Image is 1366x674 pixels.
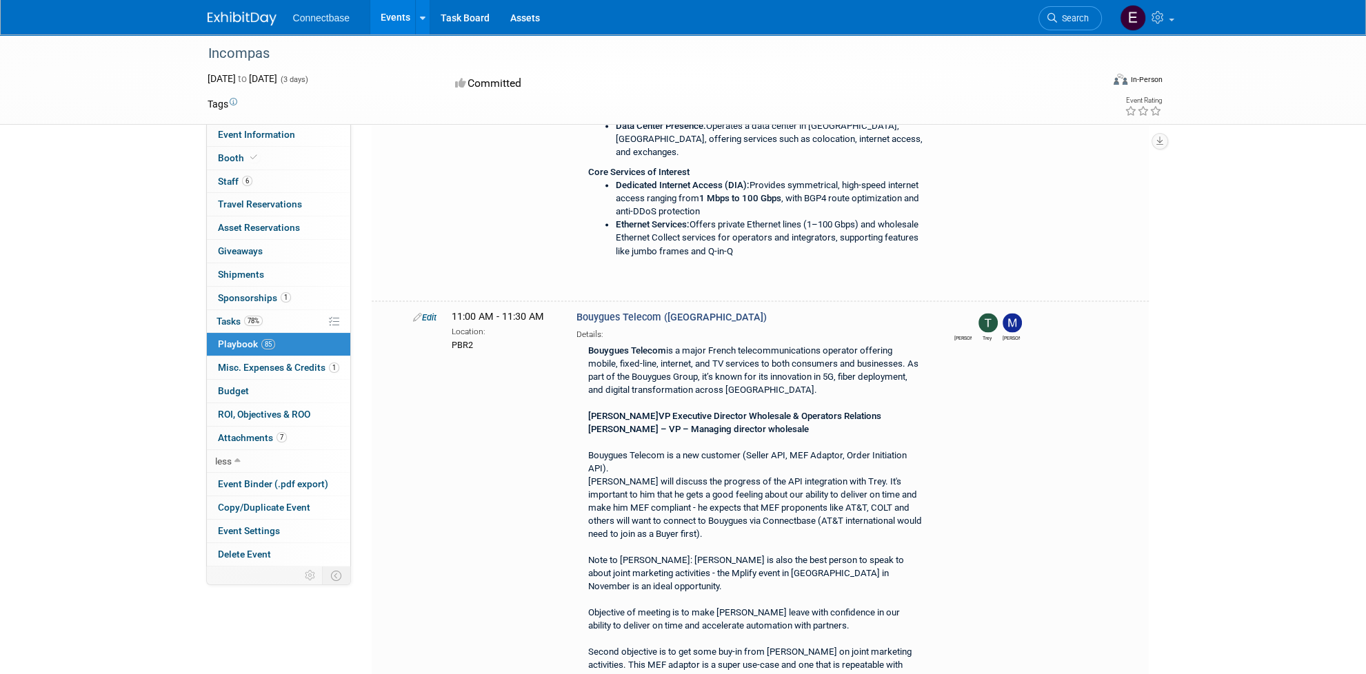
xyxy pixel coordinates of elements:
span: [DATE] [DATE] [208,73,277,84]
span: Delete Event [218,549,271,560]
div: Details: [576,324,931,340]
a: Search [1038,6,1102,30]
a: Sponsorships1 [207,287,350,309]
img: Format-Inperson.png [1114,74,1127,85]
li: Provides symmetrical, high-speed internet access ranging from , with BGP4 route optimization and ... [616,179,924,218]
b: [PERSON_NAME] – VP – Managing director wholesale [588,423,809,433]
div: Mary Ann Rose [1003,332,1020,341]
b: [PERSON_NAME] VP Executive Director Wholesale & Operators Relations [588,410,881,420]
div: Location: [452,323,556,337]
i: Booth reservation complete [250,154,257,161]
span: Giveaways [218,245,263,256]
span: Budget [218,385,249,396]
span: Copy/Duplicate Event [218,502,310,513]
a: Staff6 [207,170,350,193]
span: 1 [329,362,339,373]
span: Shipments [218,269,264,280]
div: Incompas [203,41,1081,66]
div: John Giblin [954,332,972,341]
span: (3 days) [279,75,308,84]
span: to [236,73,249,84]
span: Search [1057,13,1089,23]
a: Edit [413,312,436,322]
td: Tags [208,97,237,111]
span: ROI, Objectives & ROO [218,409,310,420]
a: Delete Event [207,543,350,566]
span: Event Settings [218,525,280,536]
a: ROI, Objectives & ROO [207,403,350,426]
span: Travel Reservations [218,198,302,210]
a: Copy/Duplicate Event [207,496,350,519]
a: Tasks78% [207,310,350,333]
td: Personalize Event Tab Strip [299,566,323,584]
a: Asset Reservations [207,216,350,239]
b: Data Center Presence: [616,121,706,131]
a: Budget [207,380,350,402]
a: Playbook85 [207,333,350,356]
b: 1 Mbps to 100 Gbps [699,193,781,203]
div: Committed [451,72,756,96]
span: Bouygues Telecom ([GEOGRAPHIC_DATA]) [576,311,767,323]
span: Event Binder (.pdf export) [218,478,328,489]
span: Booth [218,152,260,163]
b: Bouygues Telecom [588,345,666,355]
span: Staff [218,176,252,187]
a: Attachments7 [207,427,350,449]
div: PBR2 [452,337,556,351]
img: Edison Smith-Stubbs [1120,5,1146,31]
span: 7 [277,432,287,442]
span: Playbook [218,338,275,349]
span: 1 [281,292,291,303]
a: Misc. Expenses & Credits1 [207,356,350,379]
li: Operates a data center in [GEOGRAPHIC_DATA], [GEOGRAPHIC_DATA], offering services such as colocat... [616,120,924,159]
img: John Giblin [954,313,974,332]
span: Attachments [218,432,287,443]
span: Connectbase [293,12,350,23]
span: Tasks [217,316,263,327]
a: Travel Reservations [207,193,350,216]
li: Offers private Ethernet lines (1–100 Gbps) and wholesale Ethernet Collect services for operators ... [616,218,924,258]
span: Event Information [218,129,295,140]
span: Sponsorships [218,292,291,303]
b: Ethernet Services: [616,219,690,229]
div: Trey Willis [978,332,996,341]
a: Shipments [207,263,350,286]
img: Mary Ann Rose [1003,313,1022,332]
span: 6 [242,176,252,186]
img: ExhibitDay [208,12,277,25]
span: Misc. Expenses & Credits [218,362,339,373]
span: 78% [244,316,263,326]
a: Event Binder (.pdf export) [207,473,350,496]
span: Asset Reservations [218,222,300,233]
b: Dedicated Internet Access (DIA): [616,180,750,190]
a: Booth [207,147,350,170]
a: Event Information [207,123,350,146]
span: 85 [261,339,275,349]
td: Toggle Event Tabs [322,566,350,584]
div: Event Rating [1124,97,1161,104]
span: less [215,456,232,467]
span: 11:00 AM - 11:30 AM [452,310,544,322]
a: Event Settings [207,520,350,542]
a: Giveaways [207,240,350,263]
b: Core Services of Interest [588,167,690,177]
img: Trey Willis [978,313,998,332]
div: In-Person [1129,74,1162,85]
a: less [207,450,350,473]
div: Event Format [1021,72,1163,92]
